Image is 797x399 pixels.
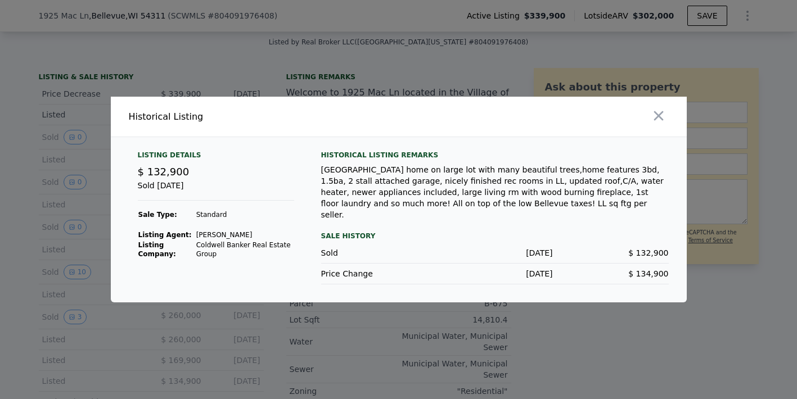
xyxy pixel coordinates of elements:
[138,241,176,258] strong: Listing Company:
[321,268,437,279] div: Price Change
[138,180,294,201] div: Sold [DATE]
[437,247,553,259] div: [DATE]
[321,164,669,220] div: [GEOGRAPHIC_DATA] home on large lot with many beautiful trees,home features 3bd, 1.5ba, 2 stall a...
[628,248,668,257] span: $ 132,900
[196,240,294,259] td: Coldwell Banker Real Estate Group
[129,110,394,124] div: Historical Listing
[437,268,553,279] div: [DATE]
[196,210,294,220] td: Standard
[196,230,294,240] td: [PERSON_NAME]
[138,231,192,239] strong: Listing Agent:
[138,166,190,178] span: $ 132,900
[321,151,669,160] div: Historical Listing remarks
[138,211,177,219] strong: Sale Type:
[628,269,668,278] span: $ 134,900
[138,151,294,164] div: Listing Details
[321,247,437,259] div: Sold
[321,229,669,243] div: Sale History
